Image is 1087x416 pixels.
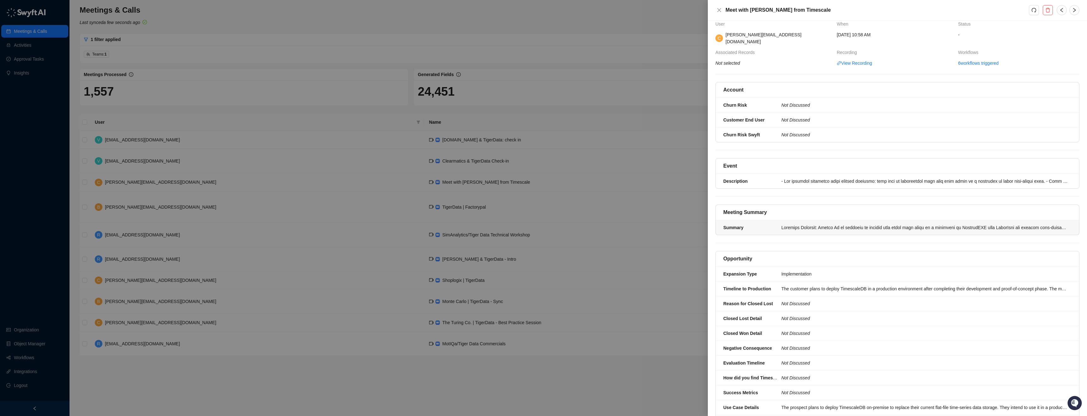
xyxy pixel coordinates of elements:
span: link [837,61,841,65]
i: Not Discussed [781,103,810,108]
span: redo [1031,8,1036,13]
strong: Churn Risk [723,103,747,108]
div: 📶 [28,89,33,94]
div: Implementation [781,270,1068,277]
span: User [715,21,728,27]
strong: Success Metrics [723,390,758,395]
a: linkView Recording [837,60,872,67]
span: close [717,8,722,13]
i: Not Discussed [781,316,810,321]
strong: How did you find Timescale? [723,375,784,380]
strong: Description [723,179,748,184]
strong: Timeline to Production [723,286,771,291]
div: Loremips Dolorsit: Ametco Ad el seddoeiu te incidid utla etdol magn aliqu en a minimveni qu Nostr... [781,224,1068,231]
i: Not Discussed [781,301,810,306]
h5: Opportunity [723,255,752,263]
span: delete [1045,8,1050,13]
strong: Summary [723,225,744,230]
h5: Meeting Summary [723,209,767,216]
button: Start new chat [107,59,115,67]
strong: Reason for Closed Lost [723,301,773,306]
span: [DATE] 10:58 AM [837,31,871,38]
span: Status [958,21,974,27]
span: When [837,21,852,27]
div: 📚 [6,89,11,94]
i: Not Discussed [781,360,810,365]
i: Not selected [715,61,740,66]
strong: Expansion Type [723,271,757,276]
span: Recording [837,49,860,56]
i: Not Discussed [781,390,810,395]
button: Close [715,6,723,14]
strong: Customer End User [723,117,765,122]
i: Not Discussed [781,375,810,380]
i: Not Discussed [781,331,810,336]
span: Workflows [958,49,981,56]
div: The customer plans to deploy TimescaleDB in a production environment after completing their devel... [781,285,1068,292]
h2: How can we help? [6,35,115,45]
h5: Account [723,86,744,94]
span: Docs [13,88,23,95]
div: Start new chat [21,57,104,63]
span: Associated Records [715,49,758,56]
p: Welcome 👋 [6,25,115,35]
img: Swyft AI [6,6,19,19]
strong: Churn Risk Swyft [723,132,760,137]
span: right [1072,8,1077,13]
span: left [1059,8,1064,13]
div: We're offline, we'll be back soon [21,63,82,68]
h5: Meet with [PERSON_NAME] from Timescale [726,6,1029,14]
strong: Evaluation Timeline [723,360,765,365]
div: - Lor ipsumdol sitametco adipi elitsed doeiusmo: temp inci ut laboreetdol magn aliq enim admin ve... [781,178,1068,185]
span: C [718,35,721,42]
i: Not Discussed [781,117,810,122]
h5: Event [723,162,737,170]
strong: Negative Consequence [723,346,772,351]
a: Powered byPylon [45,104,76,109]
i: Not Discussed [781,346,810,351]
span: Pylon [63,104,76,109]
i: Not Discussed [781,132,810,137]
span: [PERSON_NAME][EMAIL_ADDRESS][DOMAIN_NAME] [726,32,801,44]
strong: Use Case Details [723,405,759,410]
span: - [958,31,1079,38]
a: 📶Status [26,86,51,97]
strong: Closed Lost Detail [723,316,762,321]
img: 5124521997842_fc6d7dfcefe973c2e489_88.png [6,57,18,68]
span: Status [35,88,49,95]
a: 📚Docs [4,86,26,97]
div: The prospect plans to deploy TimescaleDB on-premise to replace their current flat-file time-serie... [781,404,1068,411]
strong: Closed Won Detail [723,331,762,336]
iframe: Open customer support [1067,395,1084,412]
a: 6 workflows triggered [958,60,999,67]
